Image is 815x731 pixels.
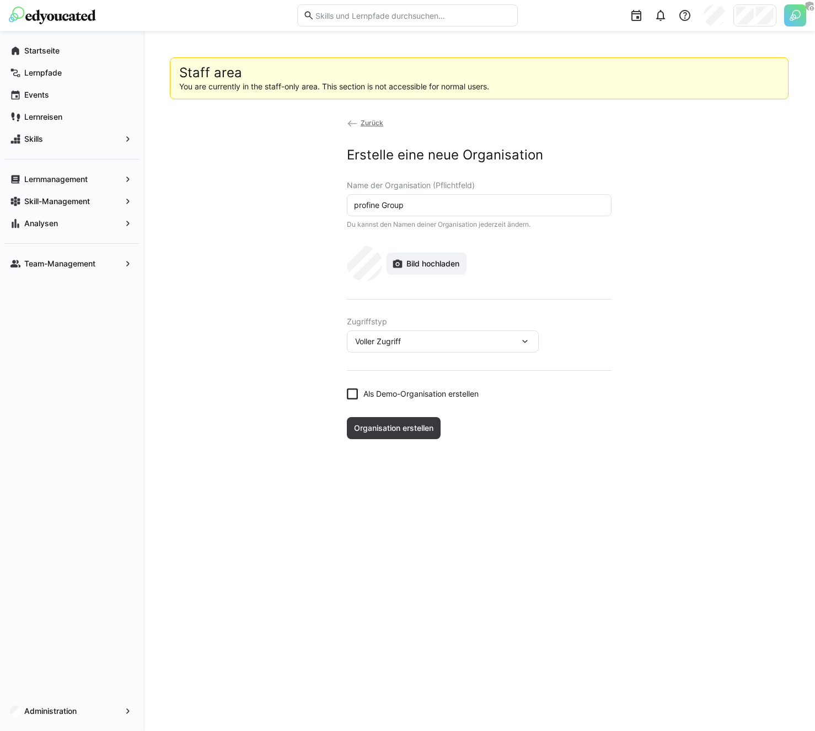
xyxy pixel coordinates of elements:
[347,181,475,190] span: Name der Organisation (Pflichtfeld)
[387,253,467,275] button: Bild hochladen
[347,147,612,163] h2: Erstelle eine neue Organisation
[347,417,441,439] button: Organisation erstellen
[347,119,383,127] a: Zurück
[347,317,387,326] span: Zugriffstyp
[314,10,512,20] input: Skills und Lernpfade durchsuchen…
[352,423,435,434] span: Organisation erstellen
[179,81,779,92] p: You are currently in the staff-only area. This section is not accessible for normal users.
[405,258,461,269] span: Bild hochladen
[361,119,383,127] span: Zurück
[347,220,530,228] span: Du kannst den Namen deiner Organisation jederzeit ändern.
[353,200,605,210] input: Gib einen eindeutigen Namen für deine Organisation an.
[179,65,779,81] h2: Staff area
[355,336,401,347] span: Voller Zugriff
[363,388,479,399] span: Als Demo-Organisation erstellen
